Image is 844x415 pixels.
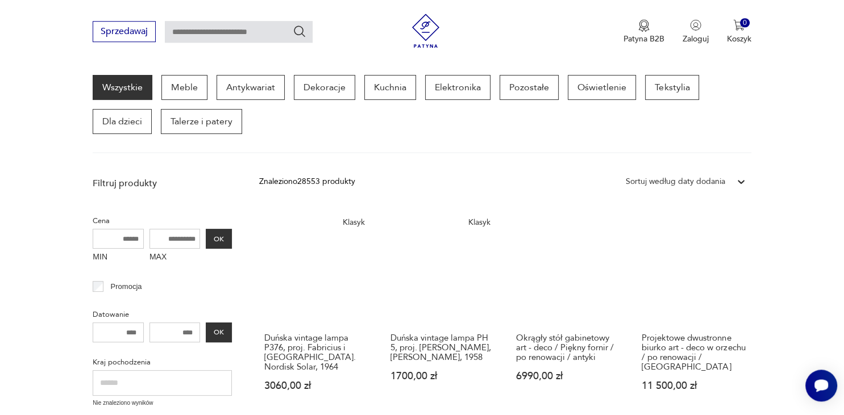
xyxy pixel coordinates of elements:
a: Elektronika [425,75,490,100]
button: Szukaj [293,24,306,38]
img: Ikona koszyka [733,19,745,31]
a: Sprzedawaj [93,28,156,36]
a: Pozostałe [500,75,559,100]
a: Okrągły stół gabinetowy art - deco / Piękny fornir / po renowacji / antykiOkrągły stół gabinetowy... [511,210,625,413]
p: Filtruj produkty [93,177,232,190]
p: Koszyk [727,33,751,44]
a: Dla dzieci [93,109,152,134]
img: Patyna - sklep z meblami i dekoracjami vintage [409,14,443,48]
p: 6990,00 zł [516,371,620,381]
h3: Duńska vintage lampa P376, proj. Fabricius i [GEOGRAPHIC_DATA]. Nordisk Solar, 1964 [264,333,368,372]
button: OK [206,229,232,249]
p: Nie znaleziono wyników [93,399,232,408]
label: MAX [149,249,201,267]
p: Patyna B2B [623,33,664,44]
div: Sortuj według daty dodania [626,175,725,188]
a: Ikona medaluPatyna B2B [623,19,664,44]
a: Dekoracje [294,75,355,100]
a: Kuchnia [364,75,416,100]
p: 1700,00 zł [390,371,494,381]
a: Antykwariat [217,75,285,100]
div: 0 [740,18,750,28]
a: Oświetlenie [568,75,636,100]
a: KlasykDuńska vintage lampa PH 5, proj. Poul Henningsen, Louis Poulsen, 1958Duńska vintage lampa P... [385,210,500,413]
h3: Projektowe dwustronne biurko art - deco w orzechu / po renowacji / [GEOGRAPHIC_DATA] [642,333,746,372]
button: Sprzedawaj [93,21,156,42]
a: Wszystkie [93,75,152,100]
img: Ikonka użytkownika [690,19,701,31]
p: 3060,00 zł [264,381,368,391]
img: Ikona medalu [638,19,650,32]
iframe: Smartsupp widget button [805,370,837,401]
label: MIN [93,249,144,267]
a: Meble [161,75,207,100]
h3: Okrągły stół gabinetowy art - deco / Piękny fornir / po renowacji / antyki [516,333,620,362]
p: Cena [93,215,232,227]
a: Talerze i patery [161,109,242,134]
button: Patyna B2B [623,19,664,44]
button: 0Koszyk [727,19,751,44]
p: Kraj pochodzenia [93,356,232,368]
button: Zaloguj [683,19,709,44]
p: Zaloguj [683,33,709,44]
p: 11 500,00 zł [642,381,746,391]
a: KlasykDuńska vintage lampa P376, proj. Fabricius i Kastholm. Nordisk Solar, 1964Duńska vintage la... [259,210,373,413]
p: Promocja [111,280,142,293]
a: Tekstylia [645,75,699,100]
div: Znaleziono 28553 produkty [259,175,355,188]
p: Datowanie [93,308,232,321]
h3: Duńska vintage lampa PH 5, proj. [PERSON_NAME], [PERSON_NAME], 1958 [390,333,494,362]
a: Projektowe dwustronne biurko art - deco w orzechu / po renowacji / KrakówProjektowe dwustronne bi... [637,210,751,413]
button: OK [206,322,232,342]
